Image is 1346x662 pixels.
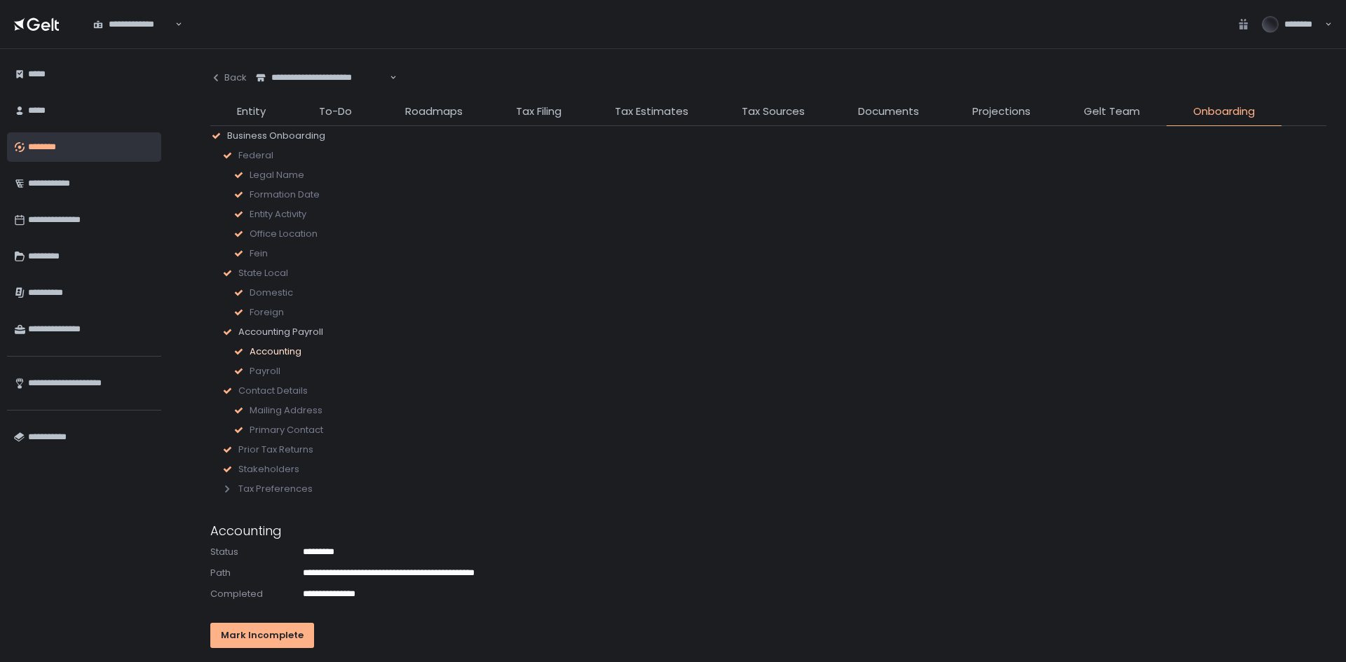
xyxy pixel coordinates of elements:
[84,10,182,39] div: Search for option
[250,404,322,417] span: Mailing Address
[238,443,313,456] span: Prior Tax Returns
[250,424,323,436] span: Primary Contact
[238,149,273,162] span: Federal
[250,287,293,299] span: Domestic
[972,104,1031,120] span: Projections
[516,104,562,120] span: Tax Filing
[405,104,463,120] span: Roadmaps
[250,306,284,319] span: Foreign
[250,169,304,181] span: Legal Name
[250,228,318,240] span: Office Location
[238,326,323,338] span: Accounting Payroll
[858,104,919,120] span: Documents
[238,483,313,495] span: Tax Preferences
[221,629,304,642] div: Mark Incomplete
[250,345,301,358] span: Accounting
[210,567,294,579] div: Path
[615,104,688,120] span: Tax Estimates
[173,18,174,32] input: Search for option
[210,71,247,84] div: Back
[742,104,805,120] span: Tax Sources
[210,63,247,92] button: Back
[210,546,294,558] div: Status
[250,365,280,378] span: Payroll
[238,385,308,397] span: Contact Details
[237,104,266,120] span: Entity
[227,130,325,142] span: Business Onboarding
[1193,104,1255,120] span: Onboarding
[250,208,306,221] span: Entity Activity
[247,63,397,92] div: Search for option
[210,588,294,600] div: Completed
[250,247,268,260] span: Fein
[238,267,288,280] span: State Local
[210,521,1326,540] h1: Accounting
[210,623,314,648] button: Mark Incomplete
[250,188,320,201] span: Formation Date
[319,104,352,120] span: To-Do
[238,463,299,476] span: Stakeholders
[1084,104,1140,120] span: Gelt Team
